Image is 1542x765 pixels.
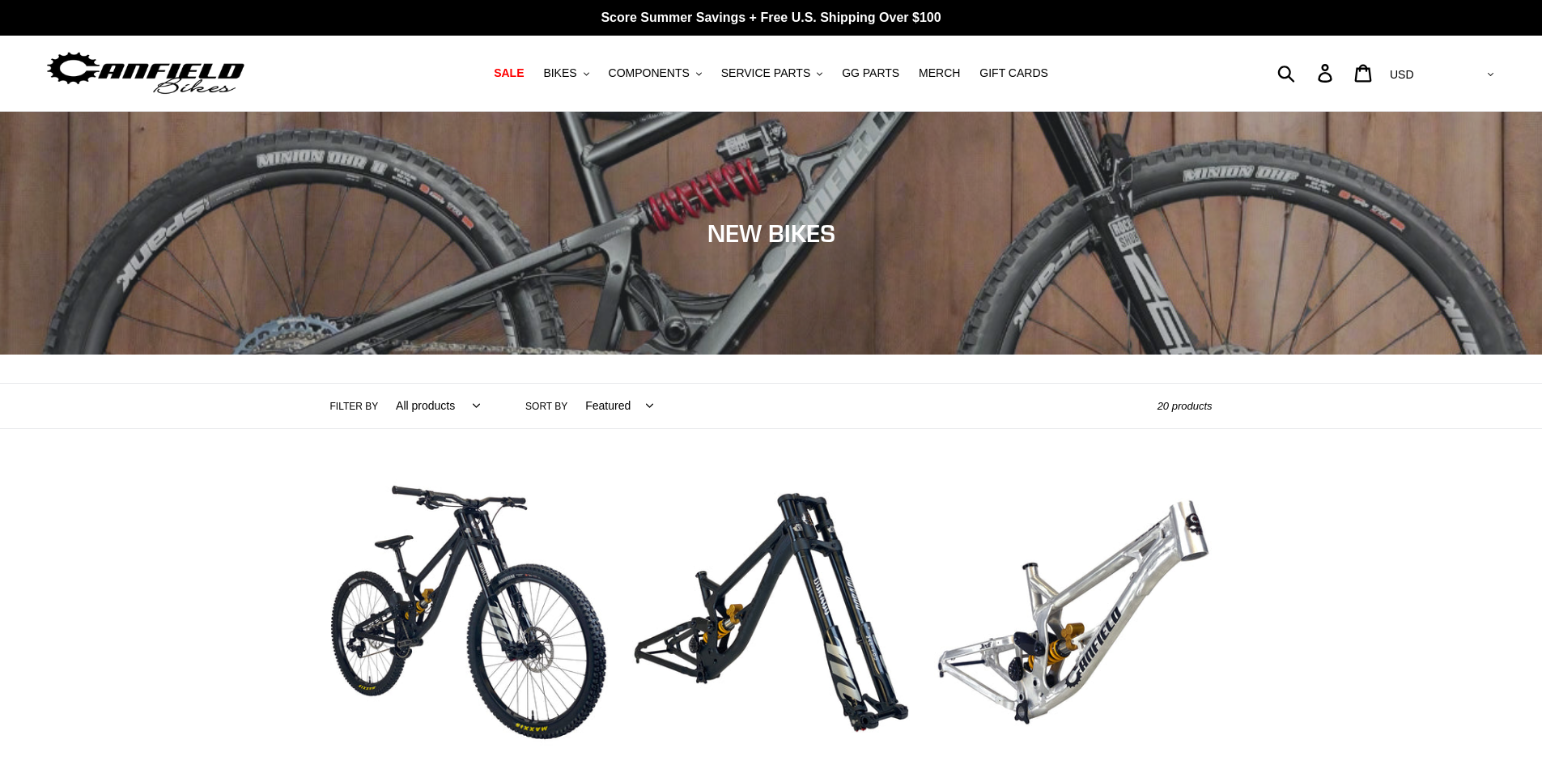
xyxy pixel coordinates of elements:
[330,399,379,414] label: Filter by
[979,66,1048,80] span: GIFT CARDS
[842,66,899,80] span: GG PARTS
[1286,55,1327,91] input: Search
[601,62,710,84] button: COMPONENTS
[834,62,907,84] a: GG PARTS
[535,62,597,84] button: BIKES
[971,62,1056,84] a: GIFT CARDS
[707,219,835,248] span: NEW BIKES
[486,62,532,84] a: SALE
[919,66,960,80] span: MERCH
[543,66,576,80] span: BIKES
[609,66,690,80] span: COMPONENTS
[1158,400,1213,412] span: 20 products
[911,62,968,84] a: MERCH
[494,66,524,80] span: SALE
[713,62,830,84] button: SERVICE PARTS
[45,48,247,99] img: Canfield Bikes
[721,66,810,80] span: SERVICE PARTS
[525,399,567,414] label: Sort by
